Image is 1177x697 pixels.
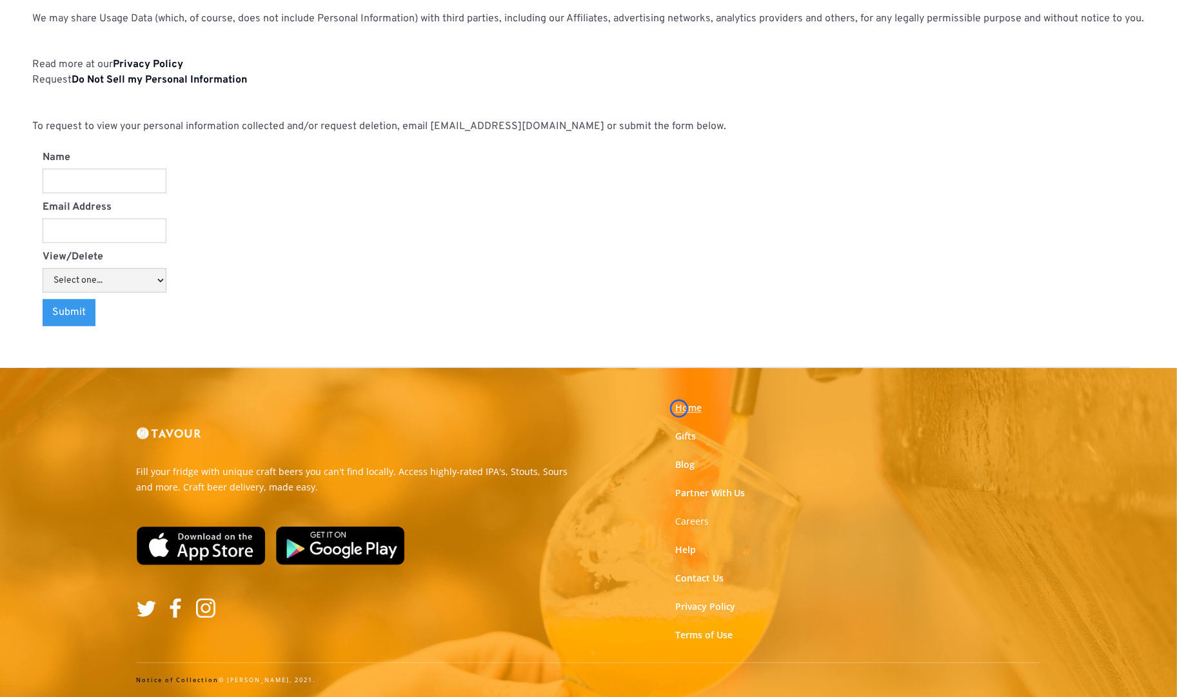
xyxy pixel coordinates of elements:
[43,200,166,216] label: Email Address
[137,676,219,685] a: Notice of Collection
[675,430,696,443] a: Gifts
[675,572,724,585] a: Contact Us
[675,459,695,472] a: Blog
[137,465,579,496] p: Fill your fridge with unique craft beers you can't find locally. Access highly-rated IPA's, Stout...
[43,250,166,265] label: View/Delete
[113,59,183,72] a: Privacy Policy
[72,74,247,87] a: Do Not Sell my Personal Information
[675,629,733,642] a: Terms of Use
[675,516,709,529] a: Careers
[675,601,736,614] a: Privacy Policy
[43,150,166,166] label: Name
[675,402,702,415] a: Home
[675,487,746,500] a: Partner With Us
[675,544,696,557] a: Help
[43,299,95,327] input: Submit
[43,150,166,327] form: View/delete my PI
[137,676,1041,685] div: © [PERSON_NAME], 2021.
